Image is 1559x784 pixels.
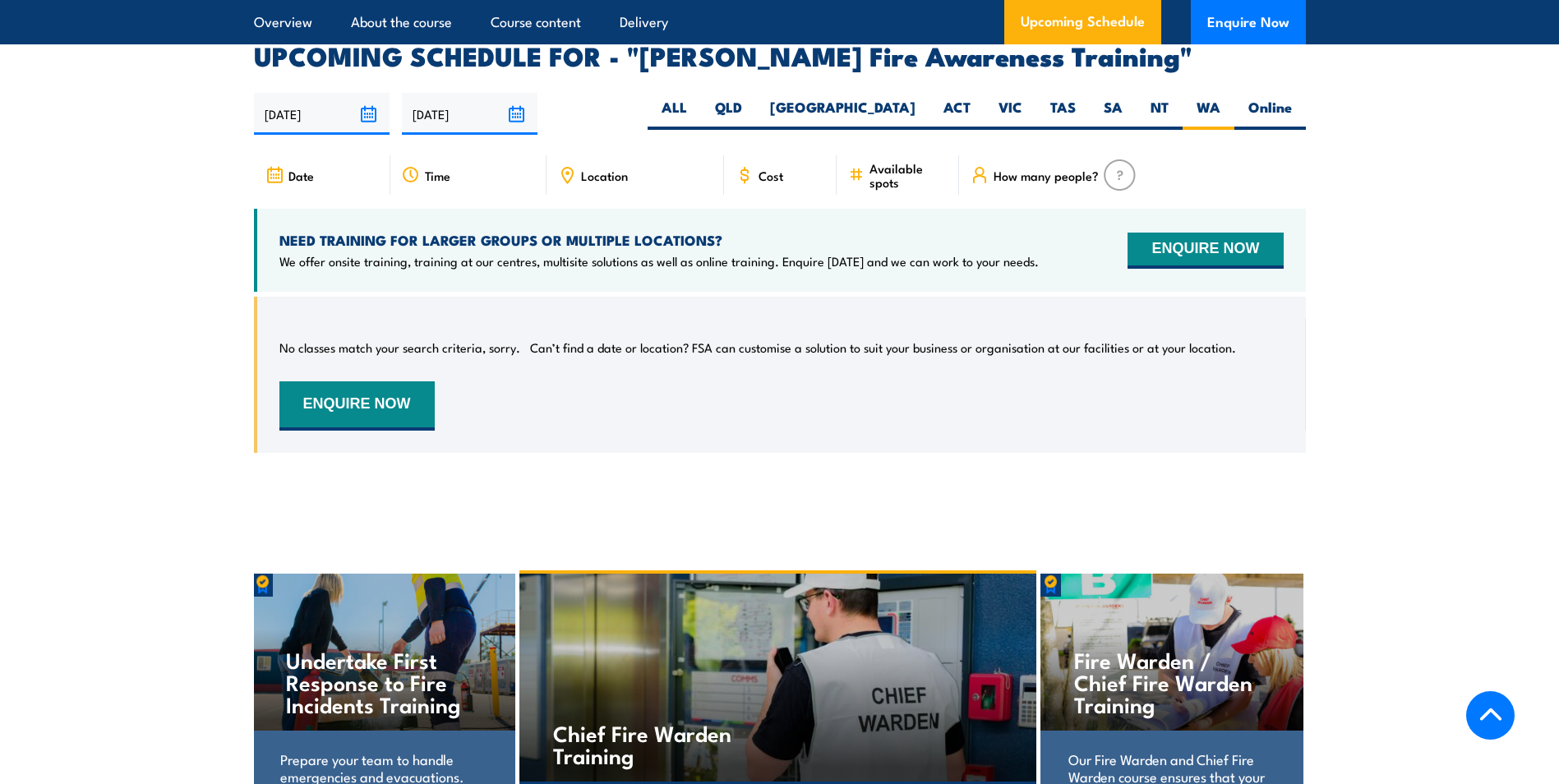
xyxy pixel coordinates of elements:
span: How many people? [994,168,1099,182]
label: TAS [1036,98,1090,130]
h4: Chief Fire Warden Training [553,722,746,766]
button: ENQUIRE NOW [1128,233,1283,269]
label: NT [1137,98,1183,130]
input: To date [402,93,537,135]
button: ENQUIRE NOW [279,381,435,431]
h4: Fire Warden / Chief Fire Warden Training [1074,648,1269,715]
span: Time [425,168,450,182]
p: No classes match your search criteria, sorry. [279,339,520,356]
span: Cost [759,168,783,182]
label: SA [1090,98,1137,130]
label: WA [1183,98,1234,130]
label: ALL [648,98,701,130]
input: From date [254,93,390,135]
label: ACT [929,98,985,130]
p: We offer onsite training, training at our centres, multisite solutions as well as online training... [279,253,1039,270]
label: QLD [701,98,756,130]
h4: NEED TRAINING FOR LARGER GROUPS OR MULTIPLE LOCATIONS? [279,231,1039,249]
h2: UPCOMING SCHEDULE FOR - "[PERSON_NAME] Fire Awareness Training" [254,44,1306,67]
label: Online [1234,98,1306,130]
span: Date [288,168,314,182]
span: Available spots [869,161,948,189]
label: [GEOGRAPHIC_DATA] [756,98,929,130]
span: Location [581,168,628,182]
h4: Undertake First Response to Fire Incidents Training [286,648,481,715]
label: VIC [985,98,1036,130]
p: Can’t find a date or location? FSA can customise a solution to suit your business or organisation... [530,339,1236,356]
